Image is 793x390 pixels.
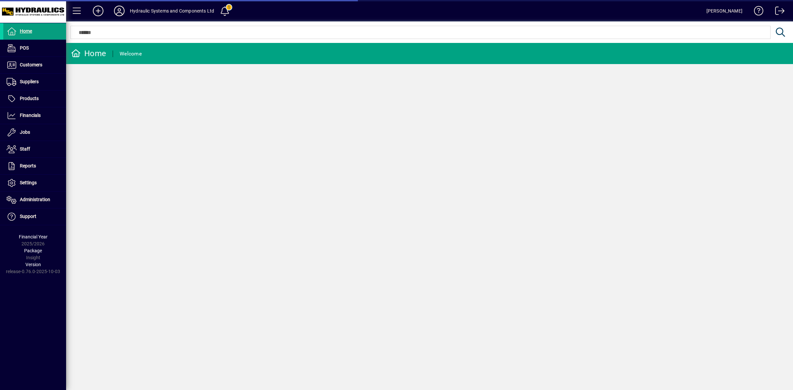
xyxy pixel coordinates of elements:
[770,1,785,23] a: Logout
[20,62,42,67] span: Customers
[120,49,142,59] div: Welcome
[3,158,66,174] a: Reports
[3,192,66,208] a: Administration
[24,248,42,253] span: Package
[19,234,48,239] span: Financial Year
[88,5,109,17] button: Add
[20,214,36,219] span: Support
[20,129,30,135] span: Jobs
[109,5,130,17] button: Profile
[3,40,66,56] a: POS
[3,57,66,73] a: Customers
[3,175,66,191] a: Settings
[20,180,37,185] span: Settings
[20,146,30,152] span: Staff
[25,262,41,267] span: Version
[3,141,66,158] a: Staff
[749,1,764,23] a: Knowledge Base
[20,45,29,51] span: POS
[20,79,39,84] span: Suppliers
[20,197,50,202] span: Administration
[706,6,742,16] div: [PERSON_NAME]
[71,48,106,59] div: Home
[3,107,66,124] a: Financials
[20,96,39,101] span: Products
[3,90,66,107] a: Products
[3,124,66,141] a: Jobs
[3,208,66,225] a: Support
[20,28,32,34] span: Home
[3,74,66,90] a: Suppliers
[20,163,36,168] span: Reports
[130,6,214,16] div: Hydraulic Systems and Components Ltd
[20,113,41,118] span: Financials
